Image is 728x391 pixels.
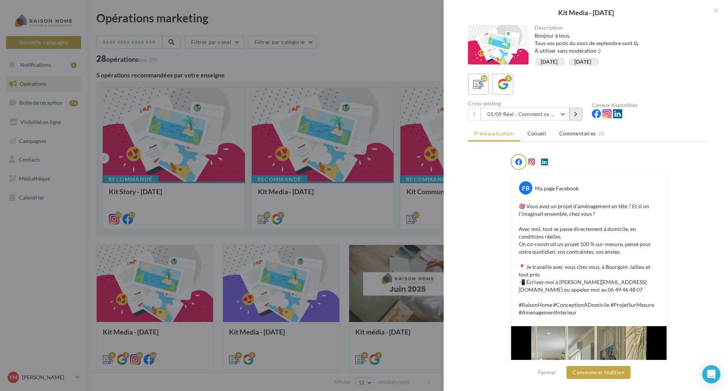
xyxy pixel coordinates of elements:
div: [DATE] [541,59,558,65]
div: Bonjour à tous, Tous vos posts du mois de septembre sont là. À utiliser sans modération :) [535,32,704,55]
div: 2 [505,75,512,82]
div: Open Intercom Messenger [702,365,720,383]
span: (0) [599,130,605,137]
div: Kit Media - [DATE] [456,9,716,16]
span: Conseil [527,130,546,137]
p: 🎯 Vous avez un projet d’aménagement en tête ? Et si on l’imaginait ensemble, chez vous ? Avec moi... [519,203,659,316]
button: Commencer l'édition [566,366,631,379]
div: Ma page Facebook [535,185,579,192]
div: 10 [481,75,488,82]
div: [DATE] [574,59,591,65]
button: Fermer [535,368,559,377]
div: Canaux disponibles [592,102,710,108]
div: Description [535,25,704,30]
button: 01/09 Réel : Comment se passe un projet Raison Home ? [481,108,570,121]
div: Cross-posting [468,101,586,106]
span: Commentaires [559,130,596,137]
div: FB [519,181,532,195]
